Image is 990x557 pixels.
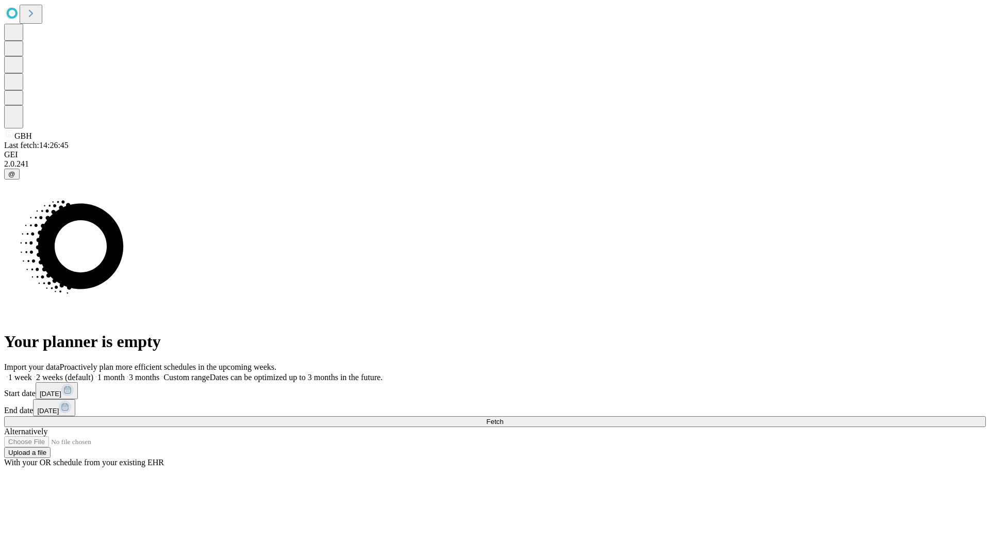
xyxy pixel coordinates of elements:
[4,427,47,436] span: Alternatively
[4,399,986,416] div: End date
[4,159,986,169] div: 2.0.241
[40,390,61,398] span: [DATE]
[4,169,20,179] button: @
[4,150,986,159] div: GEI
[8,170,15,178] span: @
[33,399,75,416] button: [DATE]
[4,447,51,458] button: Upload a file
[8,373,32,382] span: 1 week
[4,416,986,427] button: Fetch
[36,373,93,382] span: 2 weeks (default)
[4,332,986,351] h1: Your planner is empty
[36,382,78,399] button: [DATE]
[14,132,32,140] span: GBH
[4,363,60,371] span: Import your data
[4,382,986,399] div: Start date
[60,363,276,371] span: Proactively plan more efficient schedules in the upcoming weeks.
[37,407,59,415] span: [DATE]
[486,418,503,425] span: Fetch
[129,373,159,382] span: 3 months
[4,458,164,467] span: With your OR schedule from your existing EHR
[163,373,209,382] span: Custom range
[97,373,125,382] span: 1 month
[4,141,69,150] span: Last fetch: 14:26:45
[210,373,383,382] span: Dates can be optimized up to 3 months in the future.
